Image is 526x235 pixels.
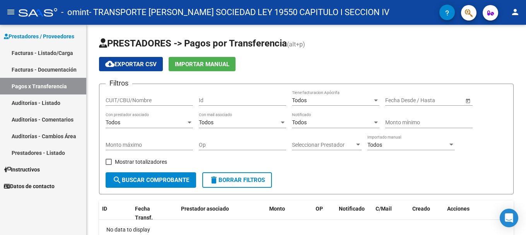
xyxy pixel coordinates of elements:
[444,201,514,226] datatable-header-cell: Acciones
[4,32,74,41] span: Prestadores / Proveedores
[202,172,272,188] button: Borrar Filtros
[106,172,196,188] button: Buscar Comprobante
[409,201,444,226] datatable-header-cell: Creado
[209,177,265,184] span: Borrar Filtros
[106,78,132,89] h3: Filtros
[367,142,382,148] span: Todos
[313,201,336,226] datatable-header-cell: OP
[105,59,114,69] mat-icon: cloud_download
[287,41,305,48] span: (alt+p)
[4,165,40,174] span: Instructivos
[292,119,307,125] span: Todos
[266,201,313,226] datatable-header-cell: Monto
[336,201,372,226] datatable-header-cell: Notificado
[269,206,285,212] span: Monto
[339,206,365,212] span: Notificado
[175,61,229,68] span: Importar Manual
[115,157,167,166] span: Mostrar totalizadores
[102,206,107,212] span: ID
[6,7,15,17] mat-icon: menu
[511,7,520,17] mat-icon: person
[385,97,409,104] input: Start date
[132,201,167,226] datatable-header-cell: Fecha Transf.
[99,38,287,49] span: PRESTADORES -> Pagos por Transferencia
[412,206,430,212] span: Creado
[99,57,163,71] button: Exportar CSV
[106,119,120,125] span: Todos
[292,97,307,103] span: Todos
[464,96,472,105] button: Open calendar
[61,4,89,21] span: - omint
[169,57,236,71] button: Importar Manual
[89,4,389,21] span: - TRANSPORTE [PERSON_NAME] SOCIEDAD LEY 19550 CAPITULO I SECCION IV
[316,206,323,212] span: OP
[4,182,55,190] span: Datos de contacto
[376,206,392,212] span: C/Mail
[105,61,157,68] span: Exportar CSV
[209,175,219,185] mat-icon: delete
[199,119,213,125] span: Todos
[99,201,132,226] datatable-header-cell: ID
[181,206,229,212] span: Prestador asociado
[500,209,518,227] div: Open Intercom Messenger
[416,97,454,104] input: End date
[135,206,153,221] span: Fecha Transf.
[113,177,189,184] span: Buscar Comprobante
[292,142,355,148] span: Seleccionar Prestador
[447,206,470,212] span: Acciones
[113,175,122,185] mat-icon: search
[372,201,409,226] datatable-header-cell: C/Mail
[178,201,266,226] datatable-header-cell: Prestador asociado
